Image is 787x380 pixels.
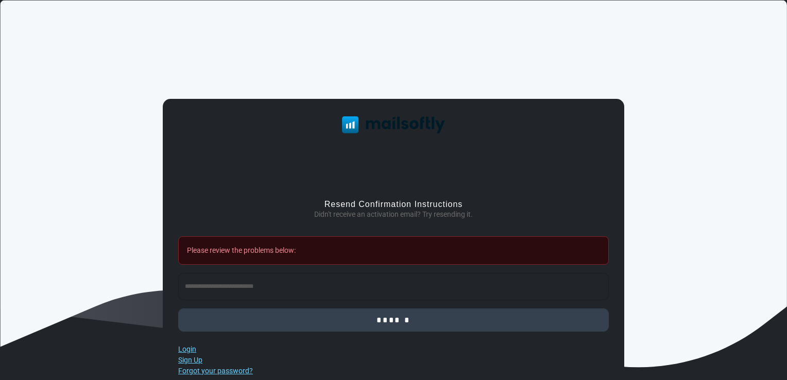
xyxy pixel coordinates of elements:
[178,367,253,375] a: Forgot your password?
[178,209,609,220] p: Didn't receive an activation email? Try resending it.
[178,236,609,265] div: Please review the problems below:
[178,199,609,209] h3: Resend Confirmation Instructions
[178,356,202,364] a: Sign Up
[342,116,445,133] img: Mailsoftly
[178,345,196,353] a: Login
